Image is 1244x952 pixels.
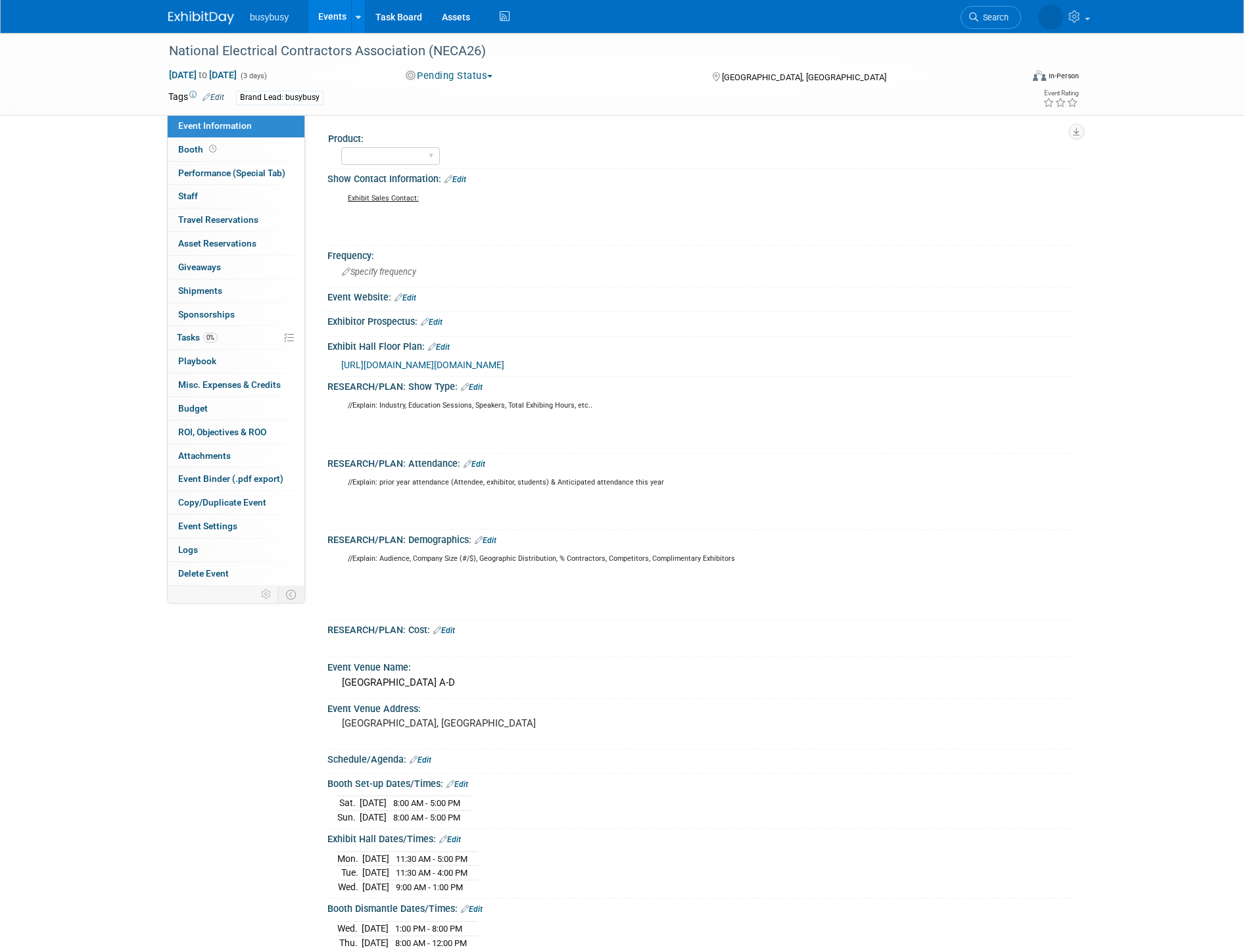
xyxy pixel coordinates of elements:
[168,421,304,444] a: ROI, Objectives & ROO
[362,851,389,866] td: [DATE]
[168,491,304,514] a: Copy/Duplicate Event
[168,185,304,208] a: Staff
[1048,71,1079,81] div: In-Person
[446,780,468,789] a: Edit
[395,293,416,302] a: Edit
[464,460,485,469] a: Edit
[439,835,461,844] a: Edit
[327,246,1076,262] div: Frequency:
[395,924,462,934] span: 1:00 PM - 8:00 PM
[168,11,234,24] img: ExhibitDay
[348,554,735,563] sup: //Explain: Audience, Company Size (#/$), Geographic Distribution, % Contractors, Competitors, Com...
[327,377,1076,394] div: RESEARCH/PLAN: Show Type:
[178,379,281,390] span: Misc. Expenses & Credits
[239,72,267,80] span: (3 days)
[393,798,460,808] span: 8:00 AM - 5:00 PM
[168,373,304,396] a: Misc. Expenses & Credits
[178,450,231,461] span: Attachments
[327,657,1076,674] div: Event Venue Name:
[327,530,1076,547] div: RESEARCH/PLAN: Demographics:
[168,114,304,137] a: Event Information
[337,851,362,866] td: Mon.
[1033,70,1046,81] img: Format-Inperson.png
[168,397,304,420] a: Budget
[168,515,304,538] a: Event Settings
[327,829,1076,846] div: Exhibit Hall Dates/Times:
[168,162,304,185] a: Performance (Special Tab)
[327,750,1076,767] div: Schedule/Agenda:
[168,256,304,279] a: Giveaways
[1038,5,1063,30] img: Braden Gillespie
[203,93,224,102] a: Edit
[178,238,256,249] span: Asset Reservations
[168,232,304,255] a: Asset Reservations
[203,333,218,343] span: 0%
[178,356,216,366] span: Playbook
[362,866,389,880] td: [DATE]
[362,921,389,936] td: [DATE]
[421,318,443,327] a: Edit
[396,868,467,878] span: 11:30 AM - 4:00 PM
[168,69,237,81] span: [DATE] [DATE]
[342,717,625,729] pre: [GEOGRAPHIC_DATA], [GEOGRAPHIC_DATA]
[206,144,219,154] span: Booth not reserved yet
[360,796,387,811] td: [DATE]
[178,309,235,320] span: Sponsorships
[327,699,1076,715] div: Event Venue Address:
[178,120,252,131] span: Event Information
[337,921,362,936] td: Wed.
[444,175,466,184] a: Edit
[278,586,305,603] td: Toggle Event Tabs
[178,262,221,272] span: Giveaways
[178,168,285,178] span: Performance (Special Tab)
[178,144,219,155] span: Booth
[362,880,389,893] td: [DATE]
[978,12,1009,22] span: Search
[177,332,218,343] span: Tasks
[337,796,360,811] td: Sat.
[168,444,304,467] a: Attachments
[327,899,1076,916] div: Booth Dismantle Dates/Times:
[410,755,431,765] a: Edit
[961,6,1021,29] a: Search
[393,813,460,822] span: 8:00 AM - 5:00 PM
[337,936,362,949] td: Thu.
[168,326,304,349] a: Tasks0%
[178,473,283,484] span: Event Binder (.pdf export)
[1043,90,1078,97] div: Event Rating
[250,12,289,22] span: busybusy
[396,854,467,864] span: 11:30 AM - 5:00 PM
[255,586,278,603] td: Personalize Event Tab Strip
[327,454,1076,471] div: RESEARCH/PLAN: Attendance:
[168,279,304,302] a: Shipments
[395,938,467,948] span: 8:00 AM - 12:00 PM
[401,69,498,83] button: Pending Status
[337,880,362,893] td: Wed.
[178,285,222,296] span: Shipments
[327,287,1076,304] div: Event Website:
[236,91,323,105] div: Brand Lead: busybusy
[168,562,304,585] a: Delete Event
[168,208,304,231] a: Travel Reservations
[178,521,237,531] span: Event Settings
[433,626,455,635] a: Edit
[327,620,1076,637] div: RESEARCH/PLAN: Cost:
[178,191,198,201] span: Staff
[341,360,504,370] a: [URL][DOMAIN_NAME][DOMAIN_NAME]
[327,337,1076,354] div: Exhibit Hall Floor Plan:
[327,169,1076,186] div: Show Contact Information:
[944,68,1079,88] div: Event Format
[360,810,387,824] td: [DATE]
[164,39,1001,63] div: National Electrical Contractors Association (NECA26)
[396,882,463,892] span: 9:00 AM - 1:00 PM
[337,673,1066,693] div: [GEOGRAPHIC_DATA] A-D
[197,70,209,80] span: to
[337,866,362,880] td: Tue.
[337,810,360,824] td: Sun.
[342,267,416,277] span: Specify frequency
[428,343,450,352] a: Edit
[348,194,419,202] u: Exhibit Sales Contact:
[475,536,496,545] a: Edit
[348,478,664,487] sup: //Explain: prior year attendance (Attendee, exhibitor, students) & Anticipated attendance this year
